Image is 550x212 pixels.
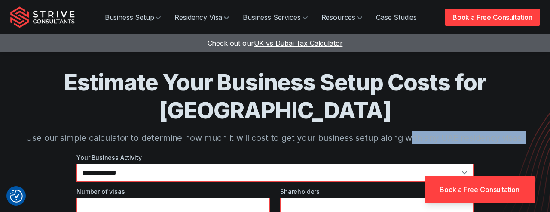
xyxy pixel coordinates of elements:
[76,187,270,196] label: Number of visas
[254,39,343,47] span: UK vs Dubai Tax Calculator
[76,153,474,162] label: Your Business Activity
[168,9,236,26] a: Residency Visa
[98,9,168,26] a: Business Setup
[208,39,343,47] a: Check out ourUK vs Dubai Tax Calculator
[10,6,75,28] img: Strive Consultants
[10,131,540,144] p: Use our simple calculator to determine how much it will cost to get your business setup along wit...
[10,190,23,203] img: Revisit consent button
[315,9,370,26] a: Resources
[10,190,23,203] button: Consent Preferences
[280,187,474,196] label: Shareholders
[445,9,540,26] a: Book a Free Consultation
[369,9,424,26] a: Case Studies
[425,176,535,203] a: Book a Free Consultation
[236,9,314,26] a: Business Services
[10,69,540,125] h1: Estimate Your Business Setup Costs for [GEOGRAPHIC_DATA]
